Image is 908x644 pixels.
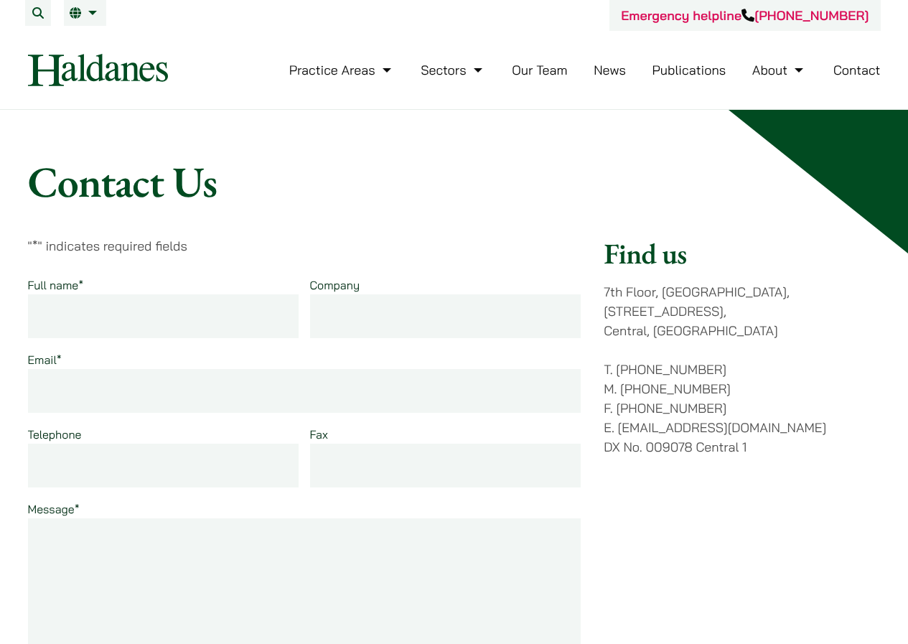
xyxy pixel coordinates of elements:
a: EN [70,7,100,19]
label: Full name [28,278,84,292]
a: Emergency helpline[PHONE_NUMBER] [621,7,869,24]
a: Contact [833,62,881,78]
p: " " indicates required fields [28,236,581,256]
h1: Contact Us [28,156,881,207]
a: Publications [652,62,726,78]
p: T. [PHONE_NUMBER] M. [PHONE_NUMBER] F. [PHONE_NUMBER] E. [EMAIL_ADDRESS][DOMAIN_NAME] DX No. 0090... [604,360,880,457]
a: Our Team [512,62,567,78]
img: Logo of Haldanes [28,54,168,86]
a: News [594,62,626,78]
label: Fax [310,427,328,442]
a: About [752,62,807,78]
label: Company [310,278,360,292]
label: Email [28,353,62,367]
a: Practice Areas [289,62,395,78]
h2: Find us [604,236,880,271]
label: Telephone [28,427,82,442]
p: 7th Floor, [GEOGRAPHIC_DATA], [STREET_ADDRESS], Central, [GEOGRAPHIC_DATA] [604,282,880,340]
a: Sectors [421,62,485,78]
label: Message [28,502,80,516]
